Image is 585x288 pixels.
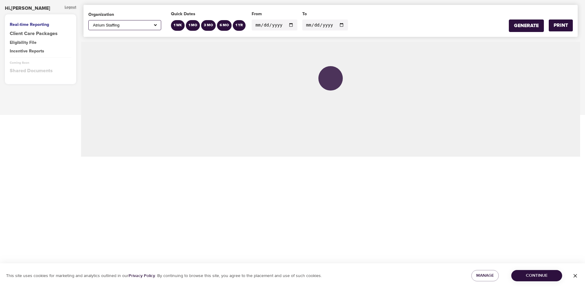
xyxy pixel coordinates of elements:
[201,20,216,31] button: 3 MO
[233,20,246,31] button: 1 YR
[471,270,499,281] button: Manage
[220,23,229,28] div: 6 MO
[511,270,562,281] button: Continue
[10,67,71,74] div: Shared Documents
[129,273,155,279] a: Privacy Policy
[5,5,50,12] div: Hi, [PERSON_NAME]
[10,40,71,46] div: Eligibility File
[88,12,161,18] div: Organization
[549,20,573,31] button: PRINT
[514,22,539,29] div: GENERATE
[204,23,213,28] div: 3 MO
[476,272,494,279] span: Manage
[217,20,232,31] button: 6 MO
[171,20,185,31] button: 1 WK
[516,272,557,279] span: Continue
[171,11,247,17] div: Quick Dates
[554,22,568,29] div: PRINT
[252,11,297,17] div: From
[65,5,76,12] div: Logout
[189,23,197,28] div: 1 MO
[174,23,182,28] div: 1 WK
[10,30,71,37] a: Client Care Packages
[10,48,71,54] div: Incentive Reports
[509,20,544,32] button: GENERATE
[10,61,71,65] div: Coming Soon
[10,22,71,28] div: Real-time Reporting
[302,11,348,17] div: To
[186,20,200,31] button: 1 MO
[236,23,243,28] div: 1 YR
